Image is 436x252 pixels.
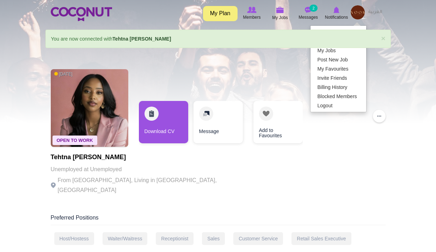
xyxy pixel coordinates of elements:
[291,232,351,245] div: Retail Sales Executive
[203,6,238,21] a: My Plan
[294,5,323,22] a: Messages Messages 2
[311,101,366,110] a: Logout
[202,232,225,245] div: Sales
[373,110,386,122] button: ...
[194,101,243,147] div: 2 / 3
[112,36,171,42] a: Tehtna [PERSON_NAME]
[51,175,245,195] p: From [GEOGRAPHIC_DATA], Living in [GEOGRAPHIC_DATA], [GEOGRAPHIC_DATA]
[311,28,366,37] a: My Profile
[311,64,366,73] a: My Favourites
[325,14,348,21] span: Notifications
[311,55,366,64] a: Post New Job
[45,30,391,48] div: You are now connected with
[103,232,148,245] div: Waiter/Waitress
[253,101,303,143] a: Add to Favourites
[248,101,297,147] div: 3 / 3
[333,7,339,13] img: Notifications
[233,232,283,245] div: Customer Service
[323,5,351,22] a: Notifications Notifications
[311,83,366,92] a: Billing History
[51,214,386,225] div: Preferred Positions
[194,101,243,143] a: Message
[53,136,97,145] span: Open To Work
[311,92,366,101] a: Blocked Members
[381,35,385,42] a: ×
[139,101,188,143] a: Download CV
[272,14,288,21] span: My Jobs
[311,46,366,55] a: My Jobs
[51,164,245,174] p: Unemployed at Unemployed
[365,5,386,19] a: العربية
[309,5,317,12] small: 2
[305,7,312,13] img: Messages
[156,232,194,245] div: Receptionist
[311,73,366,83] a: Invite Friends
[276,7,284,13] img: My Jobs
[139,101,188,147] div: 1 / 3
[51,7,112,21] img: Home
[54,232,94,245] div: Host/Hostess
[243,14,260,21] span: Members
[247,7,256,13] img: Browse Members
[266,5,294,22] a: My Jobs My Jobs
[299,14,318,21] span: Messages
[51,154,245,161] h1: Tehtna [PERSON_NAME]
[54,71,73,77] span: [DATE]
[238,5,266,22] a: Browse Members Members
